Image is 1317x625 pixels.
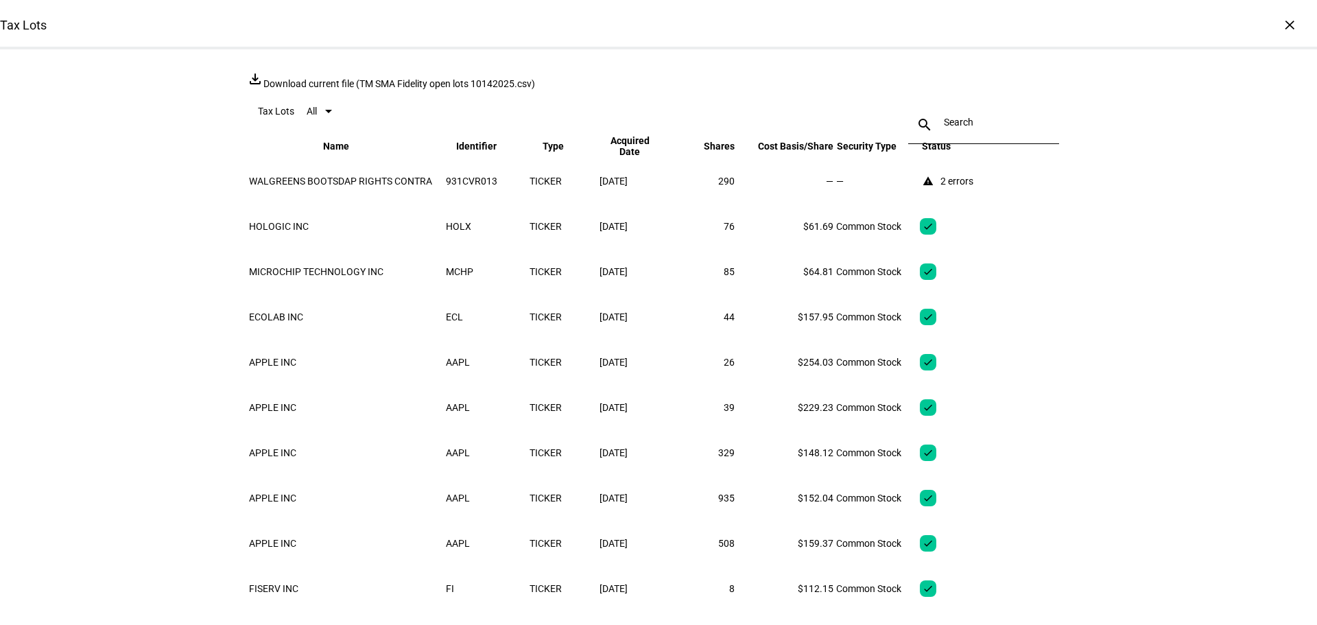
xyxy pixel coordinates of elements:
div: TICKER [530,266,597,277]
span: [DATE] [600,311,628,322]
mat-icon: check [923,266,934,277]
div: Common Stock [836,538,917,549]
span: 8 [729,583,735,594]
div: $157.95 [737,311,833,322]
div: 931CVR013 [446,176,527,187]
div: TICKER [530,311,597,322]
div: AAPL [446,493,527,504]
span: Download current file (TM SMA Fidelity open lots 10142025.csv) [263,78,535,89]
span: Security Type [837,141,917,152]
div: TICKER [530,583,597,594]
span: Cost Basis/Share [737,141,833,152]
div: $148.12 [737,447,833,458]
div: FISERV INC [249,583,443,594]
div: AAPL [446,357,527,368]
div: Common Stock [836,402,917,413]
div: $61.69 [737,221,833,232]
div: TICKER [530,447,597,458]
span: [DATE] [600,538,628,549]
eth-data-table-title: Tax Lots [258,106,294,117]
div: TICKER [530,357,597,368]
div: Common Stock [836,493,917,504]
div: $229.23 [737,402,833,413]
div: TICKER [530,176,597,187]
span: 329 [718,447,735,458]
span: [DATE] [600,583,628,594]
span: Type [543,141,584,152]
span: 935 [718,493,735,504]
span: [DATE] [600,357,628,368]
div: $112.15 [737,583,833,594]
div: FI [446,583,527,594]
span: [DATE] [600,176,628,187]
div: MICROCHIP TECHNOLOGY INC [249,266,443,277]
div: $159.37 [737,538,833,549]
div: AAPL [446,538,527,549]
div: TICKER [530,493,597,504]
span: [DATE] [600,266,628,277]
span: Name [323,141,370,152]
span: Identifier [456,141,517,152]
span: 508 [718,538,735,549]
span: 290 [718,176,735,187]
mat-icon: warning [923,176,934,187]
div: TICKER [530,538,597,549]
div: Common Stock [836,447,917,458]
div: TICKER [530,221,597,232]
div: $254.03 [737,357,833,368]
div: AAPL [446,402,527,413]
div: HOLOGIC INC [249,221,443,232]
div: HOLX [446,221,527,232]
div: ECL [446,311,527,322]
div: $64.81 [737,266,833,277]
span: 85 [724,266,735,277]
div: Common Stock [836,311,917,322]
div: APPLE INC [249,493,443,504]
span: [DATE] [600,447,628,458]
div: Common Stock [836,266,917,277]
span: Acquired Date [600,135,680,157]
mat-icon: check [923,493,934,504]
mat-icon: search [908,117,941,133]
span: Status [922,141,971,152]
mat-icon: check [923,311,934,322]
div: TICKER [530,402,597,413]
span: 26 [724,357,735,368]
div: 2 errors [940,176,973,187]
span: [DATE] [600,221,628,232]
div: Common Stock [836,357,917,368]
mat-icon: file_download [247,71,263,87]
span: 76 [724,221,735,232]
mat-icon: check [923,357,934,368]
div: APPLE INC [249,447,443,458]
input: Search [944,117,1023,128]
div: × [1279,14,1301,36]
span: 44 [724,311,735,322]
span: 39 [724,402,735,413]
mat-icon: check [923,538,934,549]
span: All [307,106,317,117]
mat-icon: check [923,583,934,594]
div: MCHP [446,266,527,277]
span: Shares [683,141,735,152]
div: AAPL [446,447,527,458]
div: ECOLAB INC [249,311,443,322]
mat-icon: check [923,402,934,413]
mat-icon: check [923,221,934,232]
div: APPLE INC [249,357,443,368]
span: [DATE] [600,402,628,413]
div: Common Stock [836,221,917,232]
mat-icon: check [923,447,934,458]
div: APPLE INC [249,402,443,413]
div: $152.04 [737,493,833,504]
div: APPLE INC [249,538,443,549]
span: [DATE] [600,493,628,504]
span: — [826,176,833,187]
div: Common Stock [836,583,917,594]
div: WALGREENS BOOTSDAP RIGHTS CONTRA [249,176,443,187]
span: — [836,176,844,187]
